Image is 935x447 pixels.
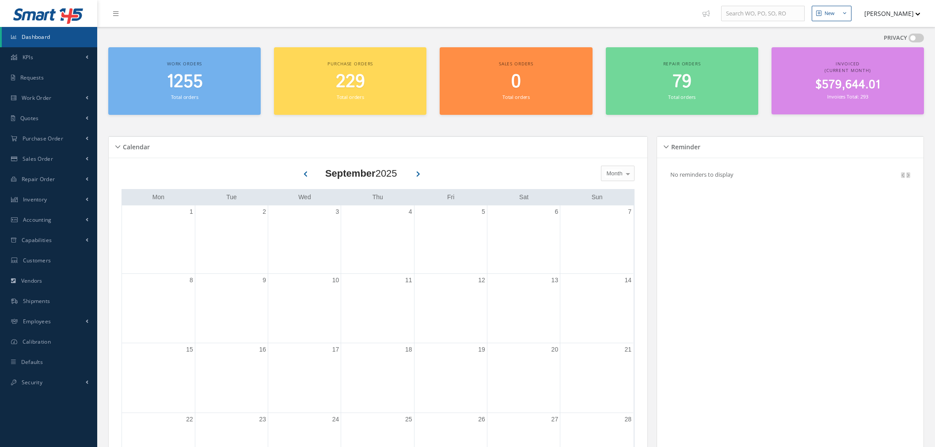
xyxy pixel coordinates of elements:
a: Sunday [590,192,604,203]
a: September 2, 2025 [261,205,268,218]
a: Purchase orders 229 Total orders [274,47,426,115]
div: 2025 [325,166,397,181]
a: September 10, 2025 [331,274,341,287]
span: Sales Order [23,155,53,163]
a: September 24, 2025 [331,413,341,426]
button: New [812,6,851,21]
a: September 20, 2025 [550,343,560,356]
span: Repair orders [663,61,701,67]
a: September 25, 2025 [403,413,414,426]
input: Search WO, PO, SO, RO [721,6,805,22]
span: 0 [511,69,521,95]
button: [PERSON_NAME] [856,5,920,22]
a: September 22, 2025 [184,413,195,426]
span: Inventory [23,196,47,203]
a: Tuesday [224,192,239,203]
td: September 4, 2025 [341,205,414,274]
a: Saturday [517,192,530,203]
span: Employees [23,318,51,325]
td: September 6, 2025 [487,205,560,274]
span: Invoiced [836,61,859,67]
span: Dashboard [22,33,50,41]
a: September 5, 2025 [480,205,487,218]
b: September [325,168,376,179]
span: Capabilities [22,236,52,244]
td: September 14, 2025 [560,273,633,343]
span: Defaults [21,358,43,366]
a: September 13, 2025 [550,274,560,287]
h5: Calendar [120,140,150,151]
td: September 2, 2025 [195,205,268,274]
a: Dashboard [2,27,97,47]
td: September 19, 2025 [414,343,487,413]
a: September 26, 2025 [476,413,487,426]
a: September 4, 2025 [407,205,414,218]
td: September 9, 2025 [195,273,268,343]
td: September 16, 2025 [195,343,268,413]
td: September 5, 2025 [414,205,487,274]
span: (Current Month) [825,67,871,73]
span: 79 [673,69,692,95]
span: KPIs [23,53,33,61]
a: Work orders 1255 Total orders [108,47,261,115]
span: Shipments [23,297,50,305]
a: Invoiced (Current Month) $579,644.01 Invoices Total: 293 [772,47,924,114]
td: September 15, 2025 [122,343,195,413]
span: Purchase Order [23,135,63,142]
small: Total orders [502,94,530,100]
span: Security [22,379,42,386]
span: Customers [23,257,51,264]
span: Repair Order [22,175,55,183]
p: No reminders to display [670,170,734,178]
small: Total orders [668,94,696,100]
small: Total orders [337,94,364,100]
span: Month [604,169,623,178]
a: Monday [151,192,166,203]
td: September 21, 2025 [560,343,633,413]
td: September 13, 2025 [487,273,560,343]
a: September 18, 2025 [403,343,414,356]
span: Purchase orders [327,61,373,67]
span: Quotes [20,114,39,122]
a: September 12, 2025 [476,274,487,287]
span: Work orders [167,61,202,67]
div: New [825,10,835,17]
small: Total orders [171,94,198,100]
span: Requests [20,74,44,81]
a: Friday [445,192,456,203]
a: September 14, 2025 [623,274,633,287]
a: Thursday [371,192,385,203]
a: September 15, 2025 [184,343,195,356]
label: PRIVACY [884,34,907,42]
a: September 23, 2025 [257,413,268,426]
td: September 17, 2025 [268,343,341,413]
a: September 3, 2025 [334,205,341,218]
td: September 11, 2025 [341,273,414,343]
a: September 9, 2025 [261,274,268,287]
span: Vendors [21,277,42,284]
span: Accounting [23,216,52,223]
small: Invoices Total: 293 [827,93,868,100]
a: September 27, 2025 [550,413,560,426]
a: September 8, 2025 [188,274,195,287]
span: Work Order [22,94,52,102]
td: September 20, 2025 [487,343,560,413]
td: September 12, 2025 [414,273,487,343]
a: September 17, 2025 [331,343,341,356]
a: September 16, 2025 [257,343,268,356]
td: September 8, 2025 [122,273,195,343]
a: September 11, 2025 [403,274,414,287]
span: Sales orders [499,61,533,67]
a: Sales orders 0 Total orders [440,47,592,115]
a: September 19, 2025 [476,343,487,356]
a: Wednesday [296,192,313,203]
td: September 10, 2025 [268,273,341,343]
a: September 1, 2025 [188,205,195,218]
span: 1255 [167,69,203,95]
a: September 7, 2025 [626,205,633,218]
td: September 3, 2025 [268,205,341,274]
a: Repair orders 79 Total orders [606,47,758,115]
span: Calibration [23,338,51,345]
td: September 18, 2025 [341,343,414,413]
a: September 28, 2025 [623,413,633,426]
